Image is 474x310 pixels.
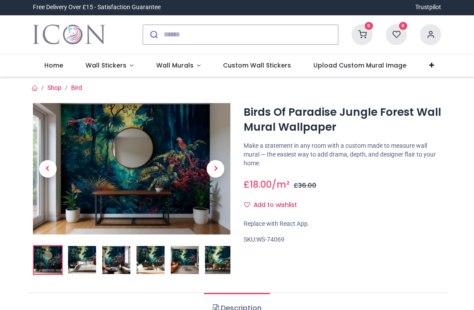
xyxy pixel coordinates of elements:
[205,246,233,274] img: WS-74069-06
[33,22,105,47] a: Logo of Icon Wall Stickers
[250,178,272,191] span: 18.00
[244,235,441,244] div: SKU:
[34,246,62,274] img: Birds Of Paradise Jungle Forest Wall Mural Wallpaper
[244,142,441,167] p: Make a statement in any room with a custom made to measure wall mural — the easiest way to add dr...
[365,22,373,30] sup: 0
[102,246,130,274] img: WS-74069-03
[156,61,194,70] span: Wall Murals
[244,105,441,135] h1: Birds Of Paradise Jungle Forest Wall Mural Wallpaper
[33,22,105,47] img: Icon Wall Stickers
[294,181,316,190] span: £
[86,61,126,70] span: Wall Stickers
[399,22,407,30] sup: 0
[207,160,224,178] span: Next
[272,178,290,191] span: /m²
[33,123,63,215] a: Previous
[33,3,161,12] div: Free Delivery Over £15 - Satisfaction Guarantee
[44,61,63,70] span: Home
[298,181,316,190] span: 36.00
[244,202,250,208] i: Add to wishlist
[244,198,305,213] button: Add to wishlistAdd to wishlist
[386,30,407,37] a: 0
[244,178,272,191] span: £
[352,30,373,37] a: 0
[145,54,212,77] a: Wall Murals
[143,25,164,44] button: Submit
[201,123,231,215] a: Next
[71,84,82,91] a: Bird
[47,84,61,91] a: Shop
[136,246,165,274] img: WS-74069-04
[244,220,441,228] div: Replace with React App.
[39,160,57,178] span: Previous
[74,54,145,77] a: Wall Stickers
[171,246,199,274] img: WS-74069-05
[33,103,230,235] img: Birds Of Paradise Jungle Forest Wall Mural Wallpaper
[415,3,441,12] a: Trustpilot
[223,61,291,70] span: Custom Wall Stickers
[313,61,406,70] span: Upload Custom Mural Image
[68,246,96,274] img: WS-74069-02
[256,236,284,243] span: WS-74069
